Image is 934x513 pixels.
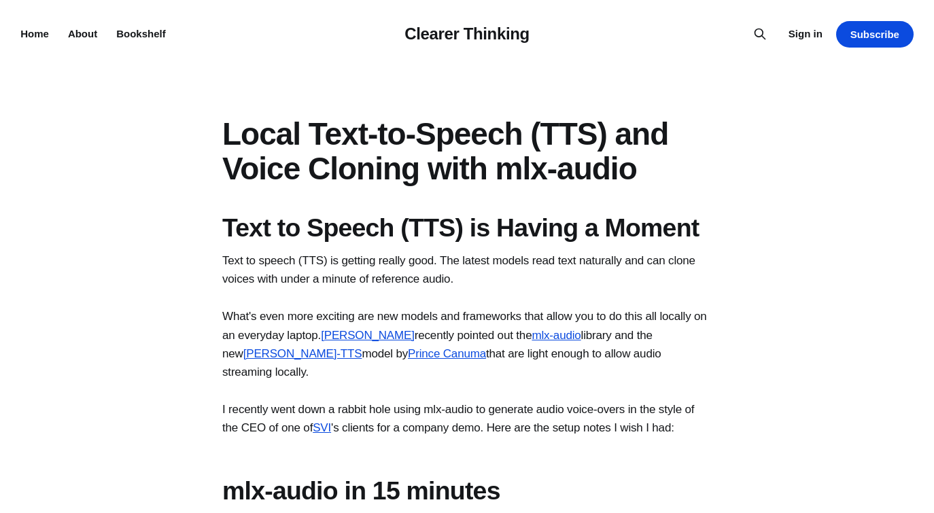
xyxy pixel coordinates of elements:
[532,329,581,342] a: mlx-audio
[20,28,49,39] a: Home
[321,329,415,342] a: [PERSON_NAME]
[789,26,823,42] a: Sign in
[222,251,712,288] p: Text to speech (TTS) is getting really good. The latest models read text naturally and can clone ...
[116,28,166,39] a: Bookshelf
[222,213,712,243] h1: Text to Speech (TTS) is Having a Moment
[222,307,712,381] p: What's even more exciting are new models and frameworks that allow you to do this all locally on ...
[313,421,331,434] a: SVI
[222,117,712,185] h1: Local Text-to-Speech (TTS) and Voice Cloning with mlx-audio
[404,24,530,43] a: Clearer Thinking
[222,476,712,506] h1: mlx-audio in 15 minutes
[222,400,712,437] p: I recently went down a rabbit hole using mlx-audio to generate audio voice-overs in the style of ...
[68,28,97,39] a: About
[749,23,771,45] button: Search this site
[836,21,914,48] a: Subscribe
[408,347,486,360] a: Prince Canuma
[243,347,362,360] a: [PERSON_NAME]-TTS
